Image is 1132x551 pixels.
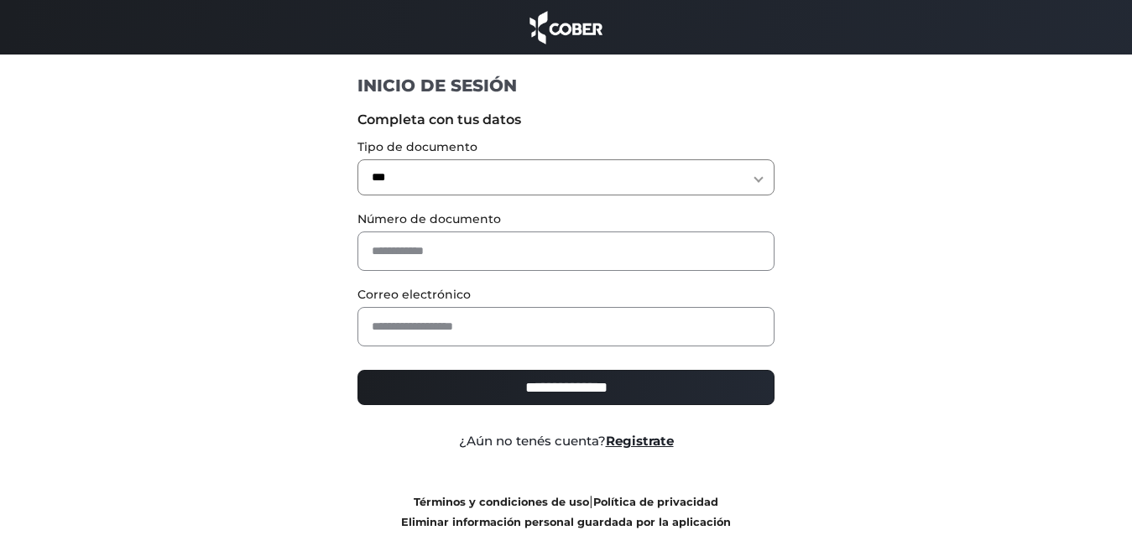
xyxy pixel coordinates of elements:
a: Política de privacidad [593,496,718,508]
label: Correo electrónico [357,286,775,304]
h1: INICIO DE SESIÓN [357,75,775,96]
label: Tipo de documento [357,138,775,156]
label: Completa con tus datos [357,110,775,130]
label: Número de documento [357,211,775,228]
a: Eliminar información personal guardada por la aplicación [401,516,731,528]
img: cober_marca.png [525,8,608,46]
div: ¿Aún no tenés cuenta? [345,432,787,451]
div: | [345,491,787,532]
a: Registrate [606,433,674,449]
a: Términos y condiciones de uso [414,496,589,508]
